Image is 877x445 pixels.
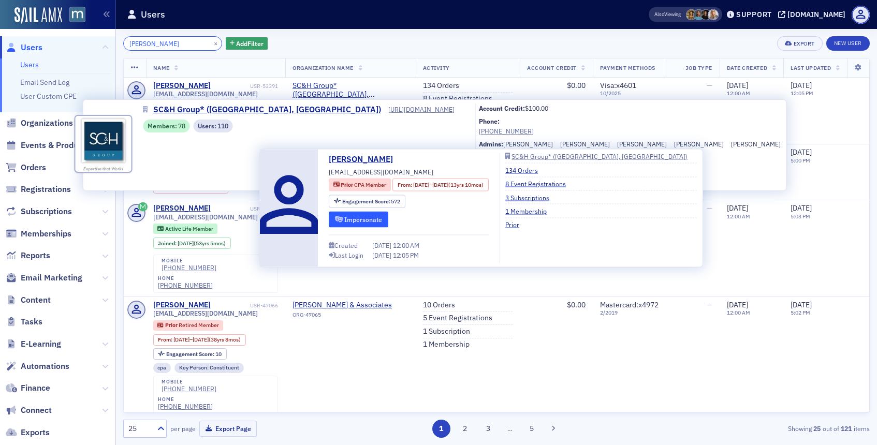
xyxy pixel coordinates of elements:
[413,181,484,189] div: – (13yrs 10mos)
[153,81,211,91] a: [PERSON_NAME]
[505,153,697,159] a: SC&H Group* ([GEOGRAPHIC_DATA], [GEOGRAPHIC_DATA])
[162,258,216,264] div: mobile
[432,181,448,188] span: [DATE]
[333,181,386,189] a: Prior CPA Member
[432,420,450,438] button: 1
[153,348,227,360] div: Engagement Score: 10
[153,224,218,234] div: Active: Active: Life Member
[727,309,750,316] time: 12:00 AM
[150,17,171,37] img: Profile image for Aidan
[293,81,408,99] a: SC&H Group* ([GEOGRAPHIC_DATA], [GEOGRAPHIC_DATA])
[157,226,213,232] a: Active Life Member
[839,424,854,433] strong: 121
[42,246,140,255] span: Updated [DATE] 10:11 EDT
[674,139,724,149] div: [PERSON_NAME]
[143,103,388,116] a: SC&H Group* ([GEOGRAPHIC_DATA], [GEOGRAPHIC_DATA])
[162,264,216,272] a: [PHONE_NUMBER]
[21,117,73,129] span: Organizations
[6,316,42,328] a: Tasks
[21,294,51,306] span: Content
[456,420,474,438] button: 2
[6,162,46,173] a: Orders
[212,205,278,212] div: USR-49918
[21,405,52,416] span: Connect
[162,379,216,385] div: mobile
[686,9,697,20] span: Laura Swann
[791,203,812,213] span: [DATE]
[329,179,391,191] div: Prior: Prior: CPA Member
[178,240,194,247] span: [DATE]
[21,20,65,36] img: logo
[293,64,354,71] span: Organization Name
[20,60,39,69] a: Users
[505,220,527,229] a: Prior
[153,334,246,346] div: From: 1983-01-31 00:00:00
[560,139,610,149] a: [PERSON_NAME]
[153,204,211,213] a: [PERSON_NAME]
[173,336,189,343] span: [DATE]
[826,36,870,51] a: New User
[69,7,85,23] img: SailAMX
[341,181,354,188] span: Prior
[21,91,186,109] p: How can we help?
[193,336,209,343] span: [DATE]
[15,318,192,337] div: Event Creation
[11,226,196,264] div: Status: All Systems OperationalUpdated [DATE] 10:11 EDT
[525,104,548,112] span: $100.00
[46,156,106,167] div: [PERSON_NAME]
[6,206,72,217] a: Subscriptions
[736,10,772,19] div: Support
[505,179,574,188] a: 8 Event Registrations
[727,90,750,97] time: 12:00 AM
[15,299,192,318] div: Applying a Coupon to an Order
[153,103,381,116] span: SC&H Group* ([GEOGRAPHIC_DATA], [GEOGRAPHIC_DATA])
[21,382,50,394] span: Finance
[199,421,257,437] button: Export Page
[153,64,170,71] span: Name
[654,11,681,18] span: Viewing
[179,321,219,329] span: Retired Member
[423,301,455,310] a: 10 Orders
[158,240,178,247] span: Joined :
[423,340,470,349] a: 1 Membership
[527,64,576,71] span: Account Credit
[335,252,363,258] div: Last Login
[727,213,750,220] time: 12:00 AM
[6,361,69,372] a: Automations
[226,37,268,50] button: AddFilter
[293,311,392,322] div: ORG-47065
[727,203,748,213] span: [DATE]
[731,139,781,149] div: [PERSON_NAME]
[14,7,62,24] a: SailAMX
[423,327,470,336] a: 1 Subscription
[293,301,392,310] span: Robert Morris & Associates
[479,420,498,438] button: 3
[354,181,386,188] span: CPA Member
[329,195,405,207] div: Engagement Score: 572
[791,64,831,71] span: Last Updated
[392,179,488,191] div: From: 2010-08-24 00:00:00
[503,424,517,433] span: …
[153,90,258,98] span: [EMAIL_ADDRESS][DOMAIN_NAME]
[791,90,813,97] time: 12:05 PM
[727,64,767,71] span: Date Created
[21,427,50,438] span: Exports
[21,316,42,328] span: Tasks
[21,162,46,173] span: Orders
[21,201,173,212] div: We typically reply in under 15 minutes
[128,423,151,434] div: 25
[600,309,659,316] span: 2 / 2019
[423,314,492,323] a: 5 Event Registrations
[162,385,216,393] div: [PHONE_NUMBER]
[20,92,77,101] a: User Custom CPE
[617,139,667,149] a: [PERSON_NAME]
[164,349,181,356] span: Help
[6,140,90,151] a: Events & Products
[178,17,197,35] div: Close
[158,281,213,289] a: [PHONE_NUMBER]
[329,211,388,227] button: Impersonate
[503,139,553,149] div: [PERSON_NAME]
[628,424,870,433] div: Showing out of items
[727,300,748,309] span: [DATE]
